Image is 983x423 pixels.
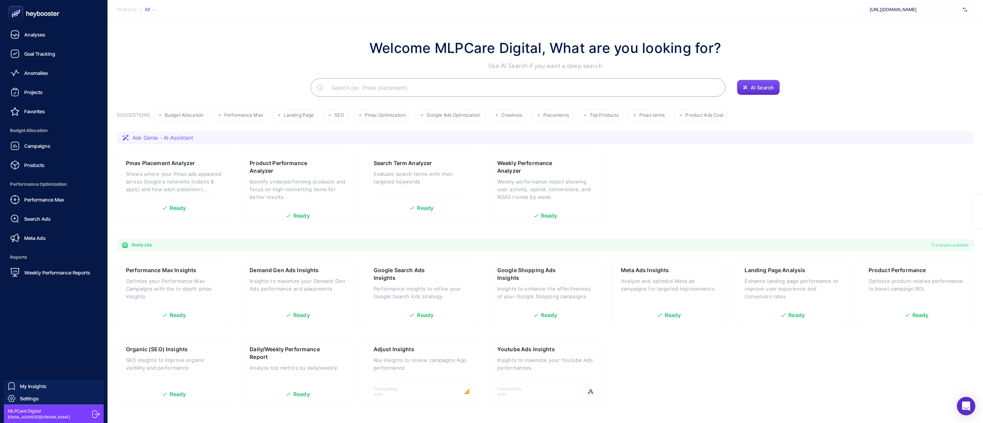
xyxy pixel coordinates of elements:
span: Campaigns [24,143,50,149]
span: Ready [417,205,434,211]
span: Performance Max [24,197,64,203]
a: Weekly Performance AnalyzerWeekly performance report showing user activity, spend, conversions, a... [488,150,602,220]
h3: Search Term Analyzer [374,159,432,167]
span: Google Ads Optimization [427,112,481,118]
h3: Adjust Insights [374,345,414,353]
span: Placements [543,112,569,118]
button: AI Search [737,80,780,95]
p: Weekly performance report showing user activity, spend, conversions, and ROAS trends by week. [497,178,593,201]
a: Weekly Performance Reports [6,265,101,280]
span: Ready [665,312,681,318]
span: AI Search [751,84,774,91]
span: Settings [20,395,39,402]
h3: Google Search Ads Insights [374,266,445,282]
p: Shows where your Pmax ads appeared across Google's networks (videos & apps) and how each placemen... [126,170,222,193]
a: Search Term AnalyzerEvaluate search terms with their targeted keywordsReady [364,150,479,220]
a: Campaigns [6,138,101,154]
span: Ready [541,312,558,318]
span: Ready [170,205,186,211]
span: Ready [788,312,805,318]
p: Insights to enhance the effectiveness of your Google Shopping campaigns. [497,285,593,300]
p: Insights to maximize your Demand Gen Ads performance and placements. [250,277,346,292]
h3: Organic (SEO) Insights [126,345,188,353]
a: Favorites [6,104,101,119]
a: Meta Ads InsightsAnalyze and optimize Meta ad campaigns for targeted improvements.Ready [612,257,726,327]
span: Pmax terms [639,112,665,118]
a: Youtube Ads InsightsInsights to maximize your Youtube Ads performances.Compatible with: [488,336,602,406]
h3: Product Performance [869,266,926,274]
span: Ready [912,312,929,318]
img: svg%3e [963,6,967,13]
h3: Performance Max Insights [126,266,196,274]
span: Products [24,162,45,168]
span: MLPCare Digital [8,408,70,414]
span: Ready [293,312,310,318]
h3: Youtube Ads Insights [497,345,555,353]
span: Ready [170,312,186,318]
span: [URL][DOMAIN_NAME] [870,7,960,13]
a: Products [6,157,101,173]
a: Daily/Weekly Performance ReportAnalyze top metrics by daily/weekly.Ready [240,336,355,406]
a: Google Shopping Ads InsightsInsights to enhance the effectiveness of your Google Shopping campaig... [488,257,602,327]
a: Pmax Placement AnalyzerShows where your Pmax ads appeared across Google's networks (videos & apps... [117,150,231,220]
span: Meta Ads [24,235,46,241]
a: Product PerformanceOptimize product-related performance to boost campaign ROI.Ready [859,257,974,327]
span: Analyses [24,31,45,38]
h3: Daily/Weekly Performance Report [250,345,322,361]
span: Performance Optimization [6,177,101,192]
span: Weekly Performance Reports [24,269,90,276]
p: Key insights to review campaigns App performance [374,356,470,372]
span: Pmax Optimization [365,112,406,118]
p: Optimize product-related performance to boost campaign ROI. [869,277,965,292]
p: SEO insights to improve organic visibility and performance. [126,356,222,372]
span: Compatible with: [374,386,408,397]
div: All [145,7,156,13]
input: Search [325,77,719,98]
span: Favorites [24,108,45,114]
span: Ready [417,312,434,318]
span: My Insights [20,383,46,389]
h3: Product Performance Analyzer [250,159,322,175]
span: Ready [293,392,310,397]
a: Goal Tracking [6,46,101,61]
span: Performance Max [224,112,263,118]
div: Open Intercom Messenger [957,397,975,415]
span: Ready [293,213,310,218]
a: Adjust InsightsKey insights to review campaigns App performanceCompatible with: [364,336,479,406]
h3: Meta Ads Insights [621,266,669,274]
span: Ask Genie - AI Assistant [132,134,193,142]
h3: Pmax Placement Analyzer [126,159,195,167]
h3: SUGGESTIONS [117,112,150,121]
span: Product Ads Cost [685,112,723,118]
p: Performance insights to refine your Google Search Ads strategy. [374,285,470,300]
a: My Insights [4,380,104,392]
span: Landing Page [284,112,314,118]
span: 11 analyzes available [931,242,969,248]
span: Projects [24,89,43,95]
a: Landing Page AnalysisEnhance landing page performance to improve user experience and conversion r... [735,257,850,327]
a: Search Ads [6,211,101,226]
span: Creatives [501,112,523,118]
p: Analyze and optimize Meta ad campaigns for targeted improvements. [621,277,717,292]
h3: Google Shopping Ads Insights [497,266,569,282]
a: Performance Max InsightsOptimize your Performance Max Campaigns with the in-depth pmax insights.R... [117,257,231,327]
span: SEO [334,112,344,118]
h3: Demand Gen Ads Insights [250,266,319,274]
p: Use AI Search if you want a deep search [369,61,721,71]
p: Insights to maximize your Youtube Ads performances. [497,356,593,372]
span: Analyzes [131,242,152,248]
span: Analysis [117,7,137,13]
span: Ready [541,213,558,218]
a: Google Search Ads InsightsPerformance insights to refine your Google Search Ads strategy.Ready [364,257,479,327]
a: Performance Max [6,192,101,207]
a: Demand Gen Ads InsightsInsights to maximize your Demand Gen Ads performance and placements.Ready [240,257,355,327]
a: Settings [4,392,104,405]
span: Anomalies [24,70,48,76]
span: Ready [170,392,186,397]
h3: Landing Page Analysis [745,266,805,274]
span: Compatible with: [497,386,532,397]
span: [EMAIL_ADDRESS][DOMAIN_NAME] [8,414,70,420]
a: Meta Ads [6,230,101,246]
span: Reports [6,250,101,265]
a: Analyses [6,27,101,42]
